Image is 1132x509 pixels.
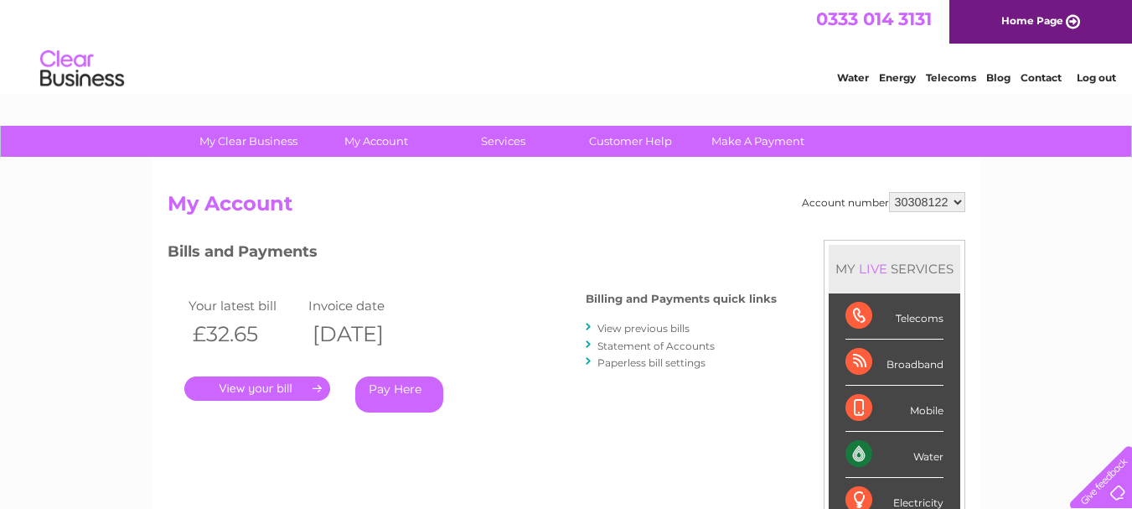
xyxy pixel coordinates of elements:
h3: Bills and Payments [168,240,777,269]
a: My Clear Business [179,126,318,157]
a: 0333 014 3131 [816,8,932,29]
h4: Billing and Payments quick links [586,293,777,305]
div: Clear Business is a trading name of Verastar Limited (registered in [GEOGRAPHIC_DATA] No. 3667643... [171,9,963,81]
a: My Account [307,126,445,157]
a: Make A Payment [689,126,827,157]
th: £32.65 [184,317,305,351]
img: logo.png [39,44,125,95]
div: Water [845,432,943,478]
h2: My Account [168,192,965,224]
a: Contact [1021,71,1062,84]
a: Log out [1077,71,1116,84]
div: Account number [802,192,965,212]
a: Paperless bill settings [597,356,706,369]
div: LIVE [855,261,891,277]
div: Telecoms [845,293,943,340]
a: View previous bills [597,322,690,335]
a: . [184,377,330,401]
td: Invoice date [304,294,425,317]
td: Your latest bill [184,294,305,317]
a: Services [434,126,572,157]
a: Energy [879,71,916,84]
div: Mobile [845,386,943,432]
a: Pay Here [355,377,443,413]
a: Customer Help [561,126,700,157]
a: Telecoms [926,71,976,84]
div: MY SERVICES [829,245,960,293]
a: Blog [986,71,1011,84]
a: Statement of Accounts [597,340,715,352]
th: [DATE] [304,317,425,351]
div: Broadband [845,340,943,386]
a: Water [837,71,869,84]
